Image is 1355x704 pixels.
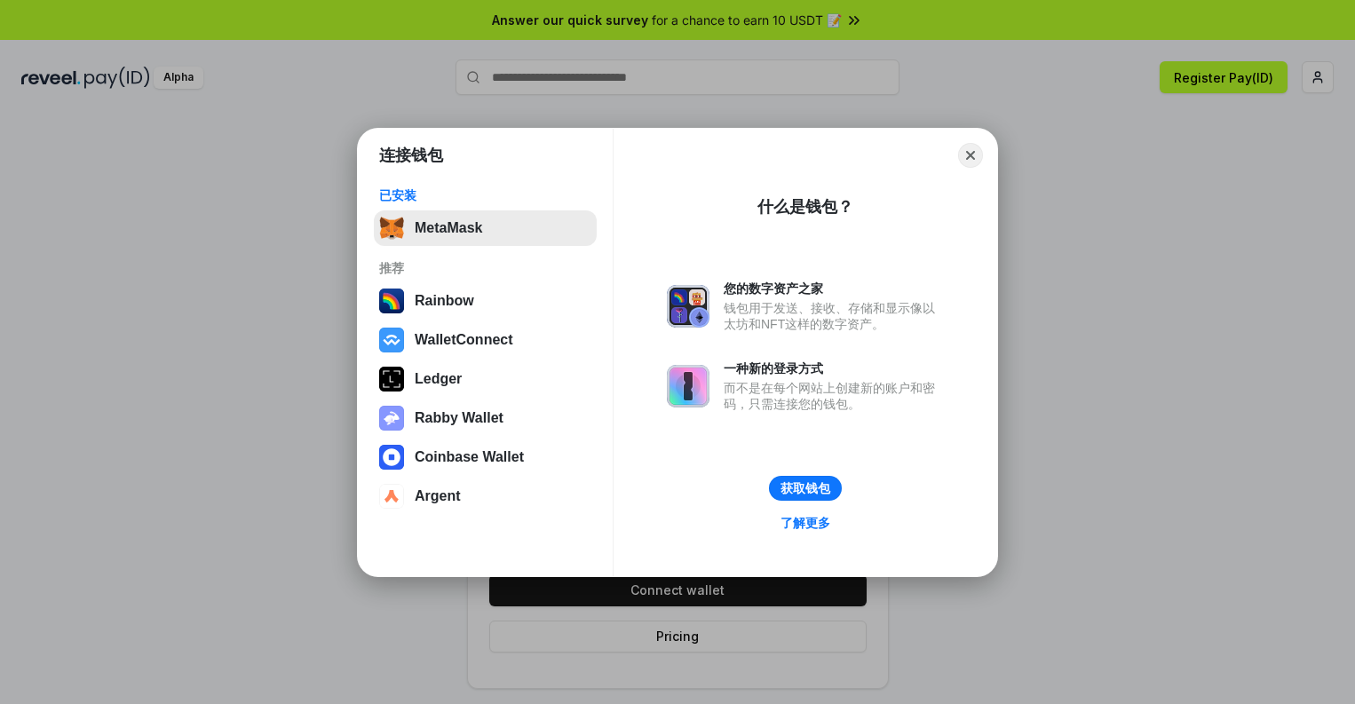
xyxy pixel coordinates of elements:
img: svg+xml,%3Csvg%20fill%3D%22none%22%20height%3D%2233%22%20viewBox%3D%220%200%2035%2033%22%20width%... [379,216,404,241]
div: 什么是钱包？ [757,196,853,218]
img: svg+xml,%3Csvg%20width%3D%22120%22%20height%3D%22120%22%20viewBox%3D%220%200%20120%20120%22%20fil... [379,289,404,313]
div: 了解更多 [781,515,830,531]
img: svg+xml,%3Csvg%20xmlns%3D%22http%3A%2F%2Fwww.w3.org%2F2000%2Fsvg%22%20width%3D%2228%22%20height%3... [379,367,404,392]
a: 了解更多 [770,511,841,534]
button: Coinbase Wallet [374,439,597,475]
button: Close [958,143,983,168]
div: 钱包用于发送、接收、存储和显示像以太坊和NFT这样的数字资产。 [724,300,944,332]
div: 而不是在每个网站上创建新的账户和密码，只需连接您的钱包。 [724,380,944,412]
div: 推荐 [379,260,591,276]
button: WalletConnect [374,322,597,358]
div: Coinbase Wallet [415,449,524,465]
div: Rabby Wallet [415,410,503,426]
button: Rainbow [374,283,597,319]
div: 已安装 [379,187,591,203]
div: Rainbow [415,293,474,309]
div: Argent [415,488,461,504]
button: 获取钱包 [769,476,842,501]
div: 获取钱包 [781,480,830,496]
h1: 连接钱包 [379,145,443,166]
button: Ledger [374,361,597,397]
div: WalletConnect [415,332,513,348]
img: svg+xml,%3Csvg%20xmlns%3D%22http%3A%2F%2Fwww.w3.org%2F2000%2Fsvg%22%20fill%3D%22none%22%20viewBox... [667,285,709,328]
img: svg+xml,%3Csvg%20width%3D%2228%22%20height%3D%2228%22%20viewBox%3D%220%200%2028%2028%22%20fill%3D... [379,445,404,470]
img: svg+xml,%3Csvg%20width%3D%2228%22%20height%3D%2228%22%20viewBox%3D%220%200%2028%2028%22%20fill%3D... [379,484,404,509]
div: 您的数字资产之家 [724,281,944,297]
img: svg+xml,%3Csvg%20xmlns%3D%22http%3A%2F%2Fwww.w3.org%2F2000%2Fsvg%22%20fill%3D%22none%22%20viewBox... [379,406,404,431]
button: Argent [374,479,597,514]
div: Ledger [415,371,462,387]
div: 一种新的登录方式 [724,360,944,376]
img: svg+xml,%3Csvg%20width%3D%2228%22%20height%3D%2228%22%20viewBox%3D%220%200%2028%2028%22%20fill%3D... [379,328,404,352]
button: MetaMask [374,210,597,246]
div: MetaMask [415,220,482,236]
img: svg+xml,%3Csvg%20xmlns%3D%22http%3A%2F%2Fwww.w3.org%2F2000%2Fsvg%22%20fill%3D%22none%22%20viewBox... [667,365,709,407]
button: Rabby Wallet [374,400,597,436]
